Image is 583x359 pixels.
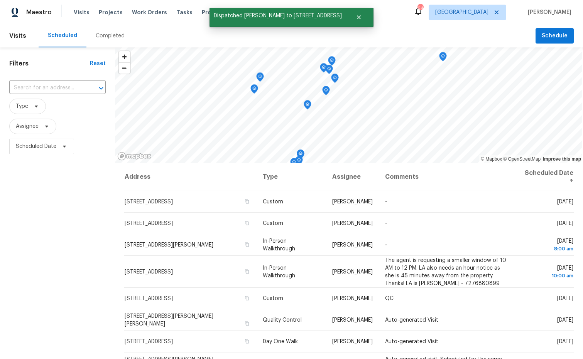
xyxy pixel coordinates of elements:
[385,199,387,205] span: -
[176,10,193,15] span: Tasks
[9,60,90,67] h1: Filters
[325,65,333,77] div: Map marker
[243,295,250,302] button: Copy Address
[385,257,506,286] span: The agent is requesting a smaller window of 10 AM to 12 PM. LA also needs an hour notice as she i...
[332,339,373,344] span: [PERSON_NAME]
[328,56,336,68] div: Map marker
[326,163,379,191] th: Assignee
[263,317,302,323] span: Quality Control
[263,265,295,278] span: In-Person Walkthrough
[263,339,298,344] span: Day One Walk
[74,8,90,16] span: Visits
[304,100,311,112] div: Map marker
[263,238,295,252] span: In-Person Walkthrough
[124,163,257,191] th: Address
[16,122,39,130] span: Assignee
[379,163,514,191] th: Comments
[520,265,573,279] span: [DATE]
[346,10,372,25] button: Close
[557,317,573,323] span: [DATE]
[385,296,394,301] span: QC
[481,156,502,162] a: Mapbox
[385,242,387,248] span: -
[332,242,373,248] span: [PERSON_NAME]
[536,28,574,44] button: Schedule
[48,32,77,39] div: Scheduled
[439,52,447,64] div: Map marker
[520,272,573,279] div: 10:00 am
[331,74,339,86] div: Map marker
[125,314,213,327] span: [STREET_ADDRESS][PERSON_NAME][PERSON_NAME]
[332,269,373,274] span: [PERSON_NAME]
[96,32,125,40] div: Completed
[557,199,573,205] span: [DATE]
[542,31,568,41] span: Schedule
[503,156,541,162] a: OpenStreetMap
[125,269,173,274] span: [STREET_ADDRESS]
[320,63,328,75] div: Map marker
[117,152,151,161] a: Mapbox homepage
[332,296,373,301] span: [PERSON_NAME]
[250,84,258,96] div: Map marker
[119,51,130,62] button: Zoom in
[90,60,106,67] div: Reset
[525,8,571,16] span: [PERSON_NAME]
[202,8,232,16] span: Properties
[243,268,250,275] button: Copy Address
[557,339,573,344] span: [DATE]
[557,296,573,301] span: [DATE]
[99,8,123,16] span: Projects
[385,221,387,226] span: -
[125,296,173,301] span: [STREET_ADDRESS]
[435,8,488,16] span: [GEOGRAPHIC_DATA]
[520,245,573,253] div: 8:00 am
[9,27,26,44] span: Visits
[125,242,213,248] span: [STREET_ADDRESS][PERSON_NAME]
[332,221,373,226] span: [PERSON_NAME]
[16,143,56,150] span: Scheduled Date
[243,320,250,327] button: Copy Address
[256,72,264,84] div: Map marker
[125,199,173,205] span: [STREET_ADDRESS]
[243,241,250,248] button: Copy Address
[125,339,173,344] span: [STREET_ADDRESS]
[16,102,28,110] span: Type
[115,47,582,163] canvas: Map
[243,338,250,345] button: Copy Address
[417,5,423,12] div: 64
[9,82,84,94] input: Search for an address...
[543,156,581,162] a: Improve this map
[26,8,52,16] span: Maestro
[332,199,373,205] span: [PERSON_NAME]
[557,221,573,226] span: [DATE]
[385,317,438,323] span: Auto-generated Visit
[132,8,167,16] span: Work Orders
[119,63,130,74] span: Zoom out
[385,339,438,344] span: Auto-generated Visit
[332,317,373,323] span: [PERSON_NAME]
[125,221,173,226] span: [STREET_ADDRESS]
[210,8,346,24] span: Dispatched [PERSON_NAME] to [STREET_ADDRESS]
[263,296,283,301] span: Custom
[322,86,330,98] div: Map marker
[119,62,130,74] button: Zoom out
[514,163,574,191] th: Scheduled Date ↑
[520,238,573,253] span: [DATE]
[96,83,106,94] button: Open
